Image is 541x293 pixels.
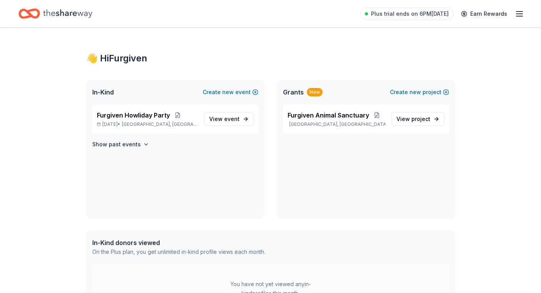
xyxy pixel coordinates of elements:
[92,247,265,257] div: On the Plus plan, you get unlimited in-kind profile views each month.
[92,140,141,149] h4: Show past events
[409,88,421,97] span: new
[209,114,240,124] span: View
[203,88,258,97] button: Createnewevent
[307,88,323,96] div: New
[288,111,369,120] span: Furgiven Animal Sanctuary
[97,121,198,127] p: [DATE] •
[360,8,453,20] a: Plus trial ends on 6PM[DATE]
[224,116,240,122] span: event
[391,112,444,126] a: View project
[97,111,170,120] span: Furgiven Howliday Party
[204,112,254,126] a: View event
[396,114,430,124] span: View
[122,121,198,127] span: [GEOGRAPHIC_DATA], [GEOGRAPHIC_DATA]
[92,88,114,97] span: In-Kind
[390,88,449,97] button: Createnewproject
[371,9,449,18] span: Plus trial ends on 6PM[DATE]
[92,140,149,149] button: Show past events
[92,238,265,247] div: In-Kind donors viewed
[288,121,385,127] p: [GEOGRAPHIC_DATA], [GEOGRAPHIC_DATA]
[456,7,512,21] a: Earn Rewards
[86,52,455,65] div: 👋 Hi Furgiven
[411,116,430,122] span: project
[18,5,92,23] a: Home
[283,88,304,97] span: Grants
[222,88,234,97] span: new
